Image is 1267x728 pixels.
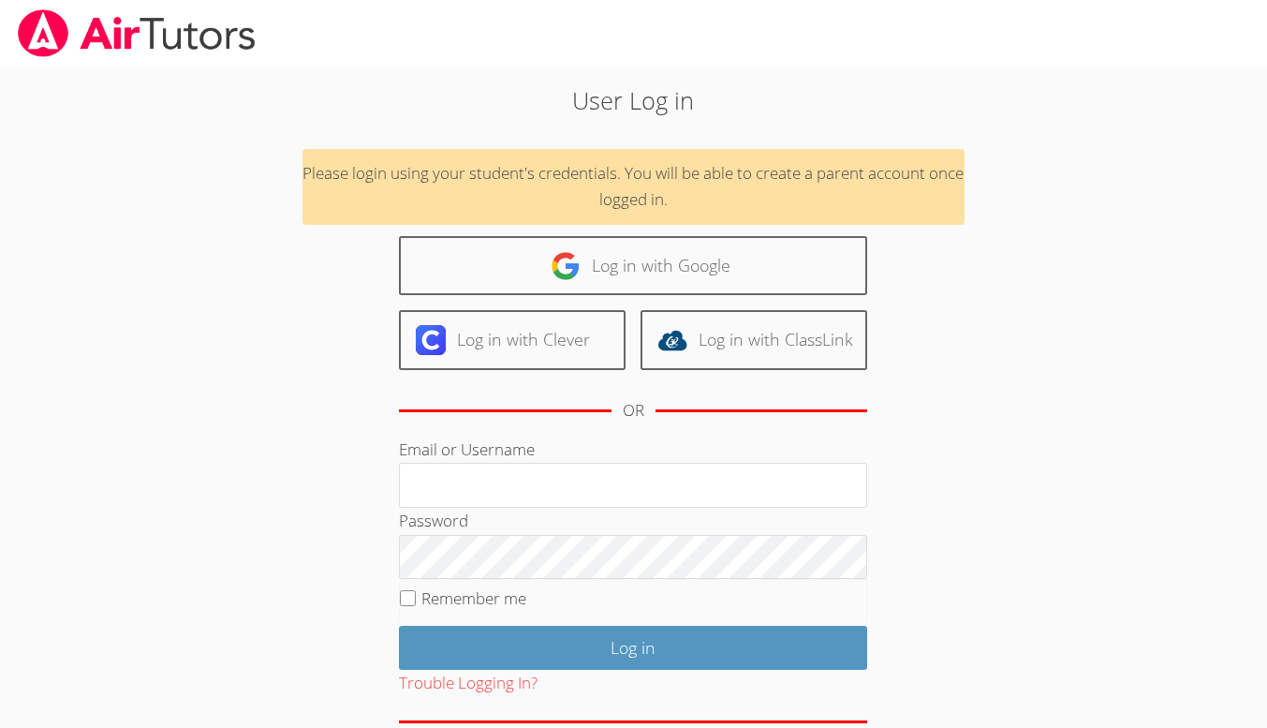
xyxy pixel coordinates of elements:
[302,149,965,226] div: Please login using your student's credentials. You will be able to create a parent account once l...
[657,325,687,355] img: classlink-logo-d6bb404cc1216ec64c9a2012d9dc4662098be43eaf13dc465df04b49fa7ab582.svg
[16,9,258,57] img: airtutors_banner-c4298cdbf04f3fff15de1276eac7730deb9818008684d7c2e4769d2f7ddbe033.png
[421,587,526,609] label: Remember me
[399,510,468,531] label: Password
[399,626,867,670] input: Log in
[416,325,446,355] img: clever-logo-6eab21bc6e7a338710f1a6ff85c0baf02591cd810cc4098c63d3a4b26e2feb20.svg
[399,236,867,295] a: Log in with Google
[399,438,535,460] label: Email or Username
[399,670,538,697] button: Trouble Logging In?
[551,251,581,281] img: google-logo-50288ca7cdecda66e5e0955fdab243c47b7ad437acaf1139b6f446037453330a.svg
[641,310,867,369] a: Log in with ClassLink
[399,310,626,369] a: Log in with Clever
[623,397,644,424] div: OR
[291,82,976,118] h2: User Log in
